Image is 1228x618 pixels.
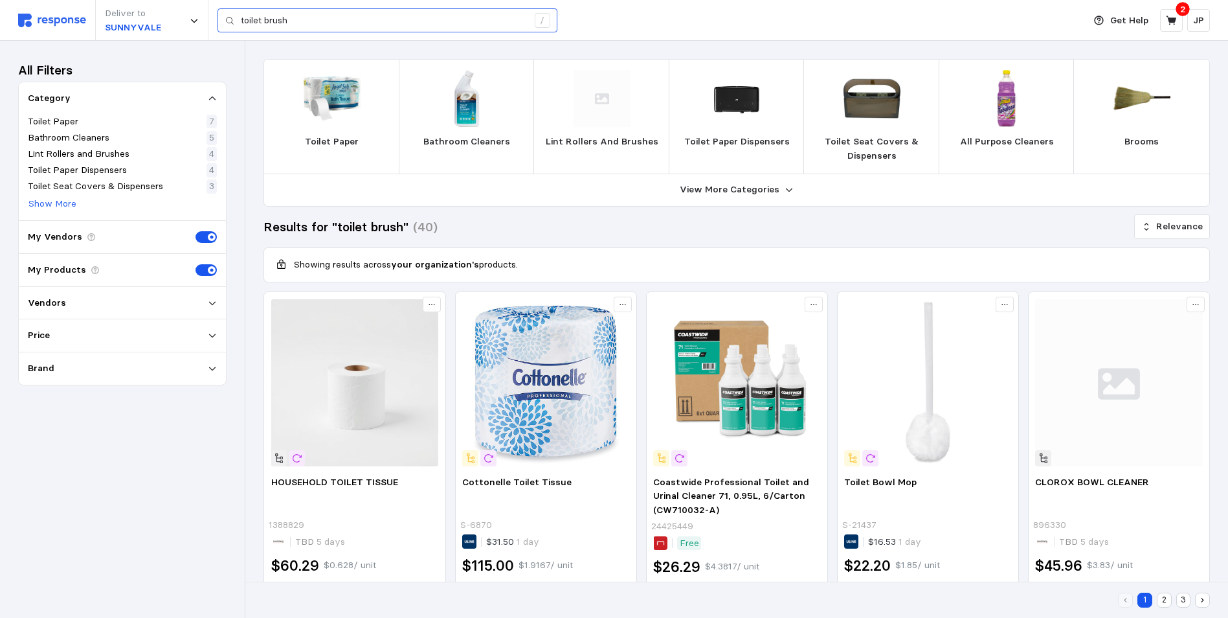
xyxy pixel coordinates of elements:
[28,197,76,211] p: Show More
[708,70,765,127] img: L_TRK5555290_EA_P.jpg
[264,174,1209,206] button: View More Categories
[209,115,214,129] p: 7
[18,62,73,79] h3: All Filters
[684,135,790,149] p: Toilet Paper Dispensers
[1176,593,1191,608] button: 3
[269,518,304,532] p: 1388829
[1033,518,1066,532] p: 896330
[314,536,345,547] span: 5 days
[653,299,820,466] img: 2B5F7CFE-B17F-4187-BEA31E9939DF9D2A_sc7
[546,135,658,149] p: Lint Rollers And Brushes
[209,147,214,161] p: 4
[814,135,929,163] p: Toilet Seat Covers & Dispensers
[18,14,86,27] img: svg%3e
[535,13,550,29] div: /
[28,263,86,277] p: My Products
[960,135,1054,149] p: All Purpose Cleaners
[651,520,693,534] p: 24425449
[1113,70,1170,127] img: IMT_IMPACT3653.jpg
[462,556,514,576] h2: $115.00
[28,91,71,106] p: Category
[514,536,539,547] span: 1 day
[1086,8,1156,33] button: Get Help
[28,361,54,376] p: Brand
[28,230,82,244] p: My Vendors
[209,131,214,145] p: 5
[263,218,408,236] h3: Results for "toilet brush"
[1156,220,1203,234] p: Relevance
[680,183,779,197] p: View More Categories
[844,476,917,488] span: Toilet Bowl Mop
[28,328,50,343] p: Price
[1157,593,1172,608] button: 2
[28,147,129,161] p: Lint Rollers and Brushes
[271,556,319,576] h2: $60.29
[842,518,876,532] p: S-21437
[519,558,573,573] p: $1.9167 / unit
[844,299,1011,466] img: S-21437
[438,70,495,127] img: ERF_PL9703-06.jpg
[844,556,891,576] h2: $22.20
[304,70,361,127] img: 1937300GP_01.jpg
[843,70,900,127] img: HOSHG12SMO_01.webp
[462,476,572,488] span: Cottonelle Toilet Tissue
[28,296,66,310] p: Vendors
[680,536,699,551] p: Free
[391,258,479,270] b: your organization's
[28,196,77,212] button: Show More
[305,135,359,149] p: Toilet Paper
[271,476,398,488] span: HOUSEHOLD TOILET TISSUE
[462,299,629,466] img: S-6870
[28,163,127,177] p: Toilet Paper Dispensers
[1180,2,1186,16] p: 2
[460,518,492,532] p: S-6870
[324,558,376,573] p: $0.628 / unit
[1124,135,1159,149] p: Brooms
[28,179,163,194] p: Toilet Seat Covers & Dispensers
[1087,558,1133,573] p: $3.83 / unit
[28,115,78,129] p: Toilet Paper
[653,557,700,577] h2: $26.29
[241,9,528,32] input: Search for a product name or SKU
[978,70,1035,127] img: UNT_CPM53063.jpg
[413,218,438,236] h3: (40)
[705,560,759,574] p: $4.3817 / unit
[1078,536,1109,547] span: 5 days
[1035,476,1149,488] span: CLOROX BOWL CLEANER
[1193,14,1204,28] p: JP
[868,535,921,549] p: $16.53
[271,299,438,466] img: 7542d7ce-c6e3-488d-9ba9-597da530c7c7.jpeg
[653,476,809,516] span: Coastwide Professional Toilet and Urinal Cleaner 71, 0.95L, 6/Carton (CW710032-A)
[28,131,109,145] p: Bathroom Cleaners
[1035,556,1082,576] h2: $45.96
[1035,299,1202,466] img: svg%3e
[1187,9,1210,32] button: JP
[105,21,161,35] p: SUNNYVALE
[1110,14,1148,28] p: Get Help
[574,70,631,127] img: svg%3e
[486,535,539,549] p: $31.50
[423,135,510,149] p: Bathroom Cleaners
[209,179,214,194] p: 3
[1059,535,1109,549] p: TBD
[294,258,518,272] p: Showing results across products.
[209,163,214,177] p: 4
[896,536,921,547] span: 1 day
[295,535,345,549] p: TBD
[895,558,940,573] p: $1.85 / unit
[105,6,161,21] p: Deliver to
[1137,593,1152,608] button: 1
[1134,214,1210,239] button: Relevance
